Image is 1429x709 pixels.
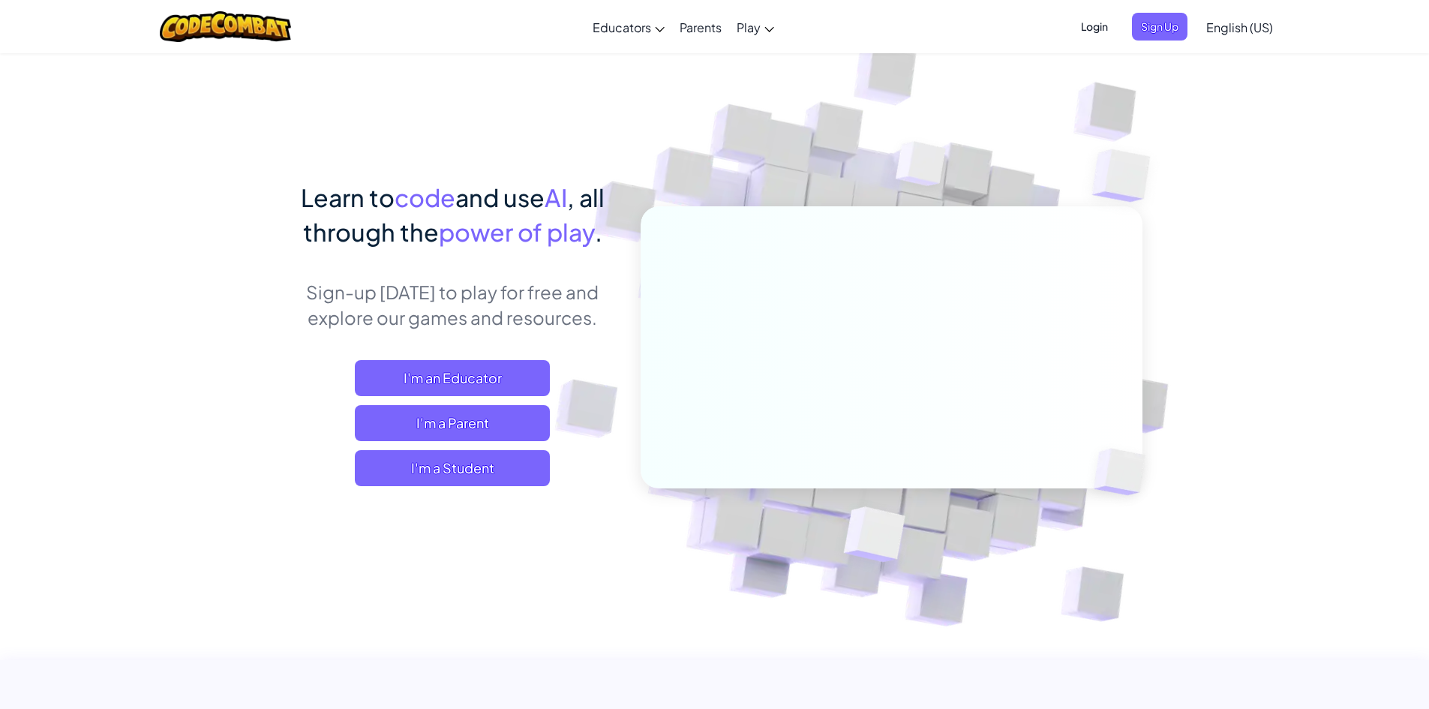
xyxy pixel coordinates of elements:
[1199,7,1280,47] a: English (US)
[439,217,595,247] span: power of play
[806,475,941,599] img: Overlap cubes
[1072,13,1117,41] button: Login
[1206,20,1273,35] span: English (US)
[355,360,550,396] a: I'm an Educator
[585,7,672,47] a: Educators
[395,182,455,212] span: code
[545,182,567,212] span: AI
[672,7,729,47] a: Parents
[595,217,602,247] span: .
[737,20,761,35] span: Play
[1068,417,1181,527] img: Overlap cubes
[355,450,550,486] button: I'm a Student
[355,405,550,441] a: I'm a Parent
[1132,13,1187,41] button: Sign Up
[729,7,782,47] a: Play
[301,182,395,212] span: Learn to
[160,11,291,42] img: CodeCombat logo
[593,20,651,35] span: Educators
[867,112,975,224] img: Overlap cubes
[287,279,618,330] p: Sign-up [DATE] to play for free and explore our games and resources.
[1062,113,1192,239] img: Overlap cubes
[455,182,545,212] span: and use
